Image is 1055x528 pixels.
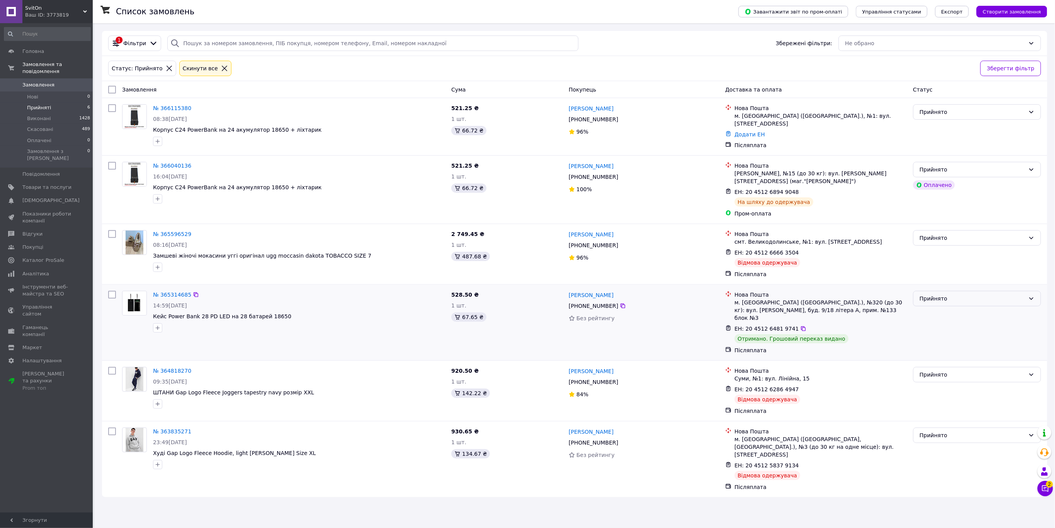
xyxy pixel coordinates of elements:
[569,231,614,238] a: [PERSON_NAME]
[735,162,907,170] div: Нова Пошта
[122,428,147,452] a: Фото товару
[153,439,187,445] span: 23:49[DATE]
[735,346,907,354] div: Післяплата
[122,291,147,316] a: Фото товару
[22,197,80,204] span: [DEMOGRAPHIC_DATA]
[969,8,1047,14] a: Створити замовлення
[569,428,614,436] a: [PERSON_NAME]
[577,452,615,458] span: Без рейтингу
[167,36,579,51] input: Пошук за номером замовлення, ПІБ покупця, номером телефону, Email, номером накладної
[153,253,371,259] a: Замшеві жіночі мокасини уггі оригінал ugg moccasin dakota TOBACCO SIZE 7
[735,471,800,480] div: Відмова одержувача
[735,334,849,343] div: Отримано. Грошовий переказ видано
[913,87,933,93] span: Статус
[22,61,93,75] span: Замовлення та повідомлення
[920,370,1025,379] div: Прийнято
[451,163,479,169] span: 521.25 ₴
[451,173,466,180] span: 1 шт.
[735,258,800,267] div: Відмова одержувача
[451,126,487,135] div: 66.72 ₴
[567,171,620,182] div: [PHONE_NUMBER]
[22,304,71,317] span: Управління сайтом
[569,105,614,112] a: [PERSON_NAME]
[567,437,620,448] div: [PHONE_NUMBER]
[79,115,90,122] span: 1428
[87,93,90,100] span: 0
[22,324,71,338] span: Гаманець компанії
[856,6,927,17] button: Управління статусами
[735,170,907,185] div: [PERSON_NAME], №15 (до 30 кг): вул. [PERSON_NAME][STREET_ADDRESS] (маг."[PERSON_NAME]")
[153,173,187,180] span: 16:04[DATE]
[27,93,38,100] span: Нові
[735,230,907,238] div: Нова Пошта
[22,385,71,392] div: Prom топ
[122,104,147,129] a: Фото товару
[153,313,291,319] a: Кейс Power Bank 28 PD LED на 28 батарей 18650
[25,5,83,12] span: SvitOn
[577,391,589,397] span: 84%
[27,148,87,162] span: Замовлення з [PERSON_NAME]
[122,162,147,187] a: Фото товару
[920,294,1025,303] div: Прийнято
[745,8,842,15] span: Завантажити звіт по пром-оплаті
[22,257,64,264] span: Каталог ProSale
[126,231,144,255] img: Фото товару
[153,389,314,396] span: ШТАНИ Gap Logo Fleece Joggers tapestry navy розмір XXL
[735,462,799,469] span: ЕН: 20 4512 5837 9134
[22,370,71,392] span: [PERSON_NAME] та рахунки
[451,105,479,111] span: 521.25 ₴
[920,165,1025,174] div: Прийнято
[1038,481,1053,496] button: Чат з покупцем2
[451,242,466,248] span: 1 шт.
[22,244,43,251] span: Покупці
[22,48,44,55] span: Головна
[123,105,146,129] img: Фото товару
[451,252,490,261] div: 487.68 ₴
[87,148,90,162] span: 0
[123,39,146,47] span: Фільтри
[123,291,146,315] img: Фото товару
[153,379,187,385] span: 09:35[DATE]
[451,183,487,193] div: 66.72 ₴
[153,242,187,248] span: 08:16[DATE]
[27,104,51,111] span: Прийняті
[569,162,614,170] a: [PERSON_NAME]
[567,240,620,251] div: [PHONE_NUMBER]
[735,270,907,278] div: Післяплата
[153,105,191,111] a: № 366115380
[735,483,907,491] div: Післяплата
[116,7,194,16] h1: Список замовлень
[451,312,487,322] div: 67.65 ₴
[451,292,479,298] span: 528.50 ₴
[87,104,90,111] span: 6
[153,127,322,133] a: Корпус C24 PowerBank на 24 акумулятор 18650 + ліхтарик
[935,6,969,17] button: Експорт
[577,255,589,261] span: 96%
[987,64,1035,73] span: Зберегти фільтр
[22,357,62,364] span: Налаштування
[451,379,466,385] span: 1 шт.
[735,367,907,375] div: Нова Пошта
[577,315,615,321] span: Без рейтингу
[845,39,1025,48] div: Не обрано
[735,299,907,322] div: м. [GEOGRAPHIC_DATA] ([GEOGRAPHIC_DATA].), №320 (до 30 кг): вул. [PERSON_NAME], буд. 9/18 літера ...
[126,367,144,391] img: Фото товару
[735,141,907,149] div: Післяплата
[4,27,91,41] input: Пошук
[82,126,90,133] span: 489
[569,291,614,299] a: [PERSON_NAME]
[451,449,490,458] div: 134.67 ₴
[122,367,147,392] a: Фото товару
[725,87,782,93] span: Доставка та оплата
[153,450,316,456] a: Худі Gap Logo Fleece Hoodie, light [PERSON_NAME] Size XL
[153,292,191,298] a: № 365314685
[153,302,187,309] span: 14:59[DATE]
[27,137,51,144] span: Оплачені
[451,368,479,374] span: 920.50 ₴
[22,171,60,178] span: Повідомлення
[735,435,907,458] div: м. [GEOGRAPHIC_DATA] ([GEOGRAPHIC_DATA], [GEOGRAPHIC_DATA].), №3 (до 30 кг на одне місце): вул. [...
[126,428,144,452] img: Фото товару
[577,186,592,192] span: 100%
[738,6,848,17] button: Завантажити звіт по пром-оплаті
